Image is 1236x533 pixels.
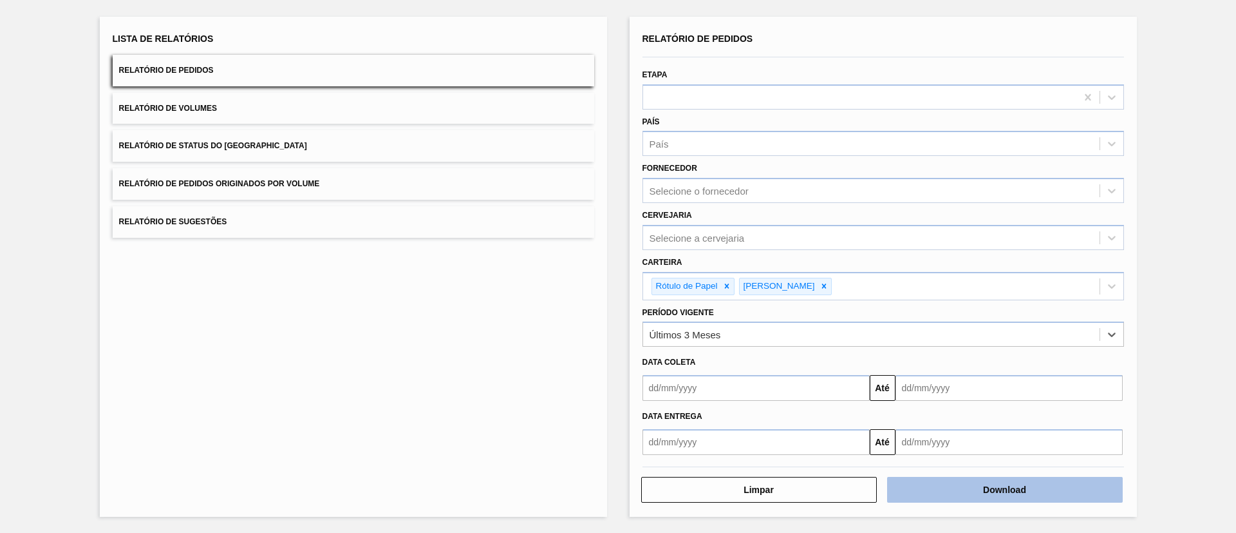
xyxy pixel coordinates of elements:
button: Até [870,429,895,455]
input: dd/mm/yyyy [642,375,870,401]
label: Carteira [642,258,682,267]
button: Relatório de Sugestões [113,206,594,238]
button: Relatório de Pedidos Originados por Volume [113,168,594,200]
label: Cervejaria [642,211,692,220]
input: dd/mm/yyyy [895,375,1123,401]
label: Fornecedor [642,164,697,173]
span: Data entrega [642,412,702,421]
span: Relatório de Pedidos [642,34,753,44]
div: Selecione o fornecedor [650,186,749,197]
div: Últimos 3 Meses [650,329,721,340]
div: Rótulo de Papel [652,278,720,295]
span: Data coleta [642,358,696,367]
button: Limpar [641,477,877,503]
button: Até [870,375,895,401]
span: Relatório de Sugestões [119,217,227,226]
span: Lista de Relatórios [113,34,214,44]
input: dd/mm/yyyy [895,429,1123,455]
span: Relatório de Status do [GEOGRAPHIC_DATA] [119,141,307,150]
button: Relatório de Status do [GEOGRAPHIC_DATA] [113,130,594,162]
div: [PERSON_NAME] [740,278,817,295]
div: Selecione a cervejaria [650,232,745,243]
span: Relatório de Pedidos Originados por Volume [119,179,320,188]
label: Período Vigente [642,308,714,317]
button: Relatório de Volumes [113,93,594,124]
span: Relatório de Volumes [119,104,217,113]
div: País [650,139,669,150]
button: Download [887,477,1123,503]
span: Relatório de Pedidos [119,66,214,75]
label: País [642,117,660,126]
input: dd/mm/yyyy [642,429,870,455]
button: Relatório de Pedidos [113,55,594,86]
label: Etapa [642,70,668,79]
